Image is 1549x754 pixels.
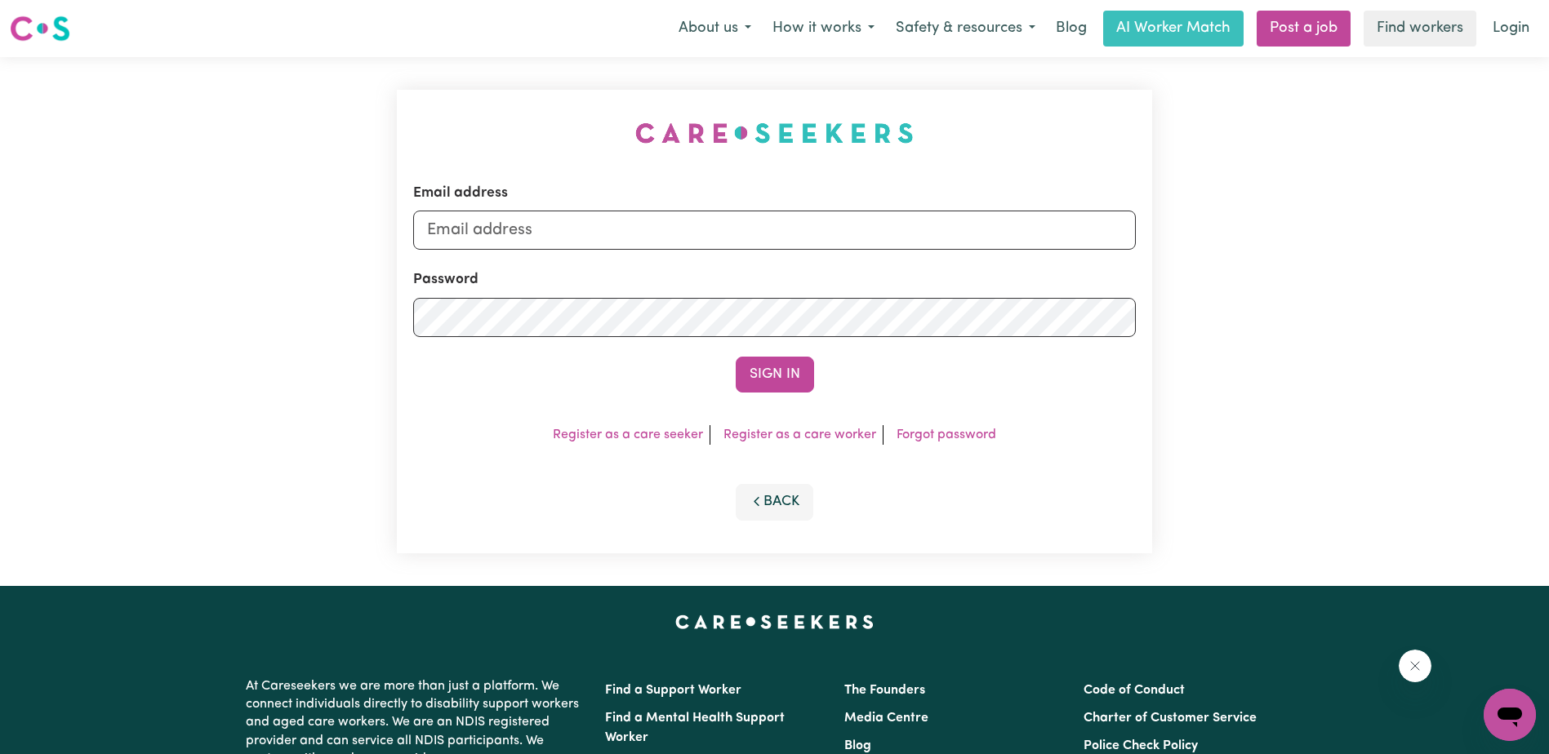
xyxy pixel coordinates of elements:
a: Login [1483,11,1539,47]
a: Police Check Policy [1084,739,1198,752]
a: Blog [1046,11,1097,47]
a: Register as a care seeker [553,428,703,441]
a: Post a job [1257,11,1351,47]
a: Find a Mental Health Support Worker [605,712,785,744]
iframe: Button to launch messaging window [1484,689,1536,741]
a: Register as a care worker [723,428,876,441]
img: Careseekers logo [10,14,70,43]
button: Sign In [736,357,814,393]
iframe: Close message [1399,650,1431,682]
button: Back [736,484,814,520]
span: Need any help? [10,11,99,24]
button: About us [668,11,762,46]
input: Email address [413,211,1136,250]
button: Safety & resources [885,11,1046,46]
button: How it works [762,11,885,46]
a: AI Worker Match [1103,11,1244,47]
a: Careseekers logo [10,10,70,47]
a: Blog [844,739,871,752]
a: Code of Conduct [1084,684,1185,697]
label: Email address [413,183,508,204]
a: Charter of Customer Service [1084,712,1257,725]
label: Password [413,269,478,291]
a: Media Centre [844,712,928,725]
a: Careseekers home page [675,615,874,628]
a: Find workers [1364,11,1476,47]
a: Forgot password [897,428,996,441]
a: Find a Support Worker [605,684,741,697]
a: The Founders [844,684,925,697]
